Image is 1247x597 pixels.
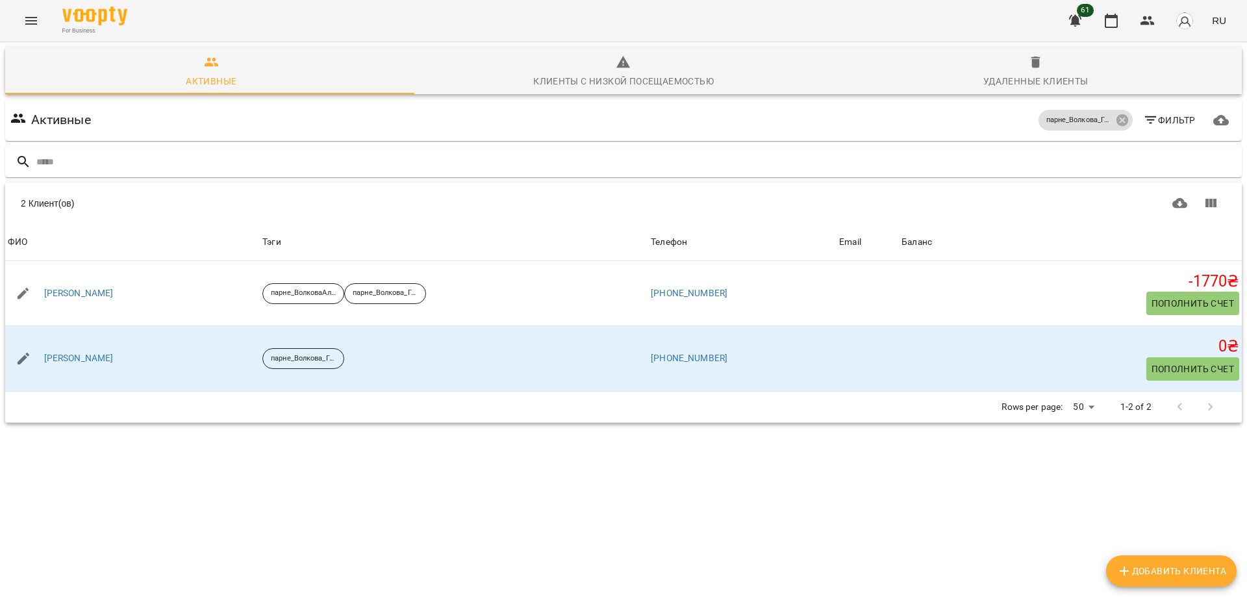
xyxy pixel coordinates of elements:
a: [PHONE_NUMBER] [651,288,727,298]
button: Пополнить счет [1146,292,1240,315]
div: Удаленные клиенты [983,73,1089,89]
button: Фильтр [1138,108,1201,132]
button: Загрузить в CSV [1165,188,1196,219]
a: [PERSON_NAME] [44,352,114,365]
div: парне_Волкова_Гейдарова [344,283,426,304]
span: For Business [62,27,127,35]
span: ФИО [8,235,257,250]
div: 50 [1068,398,1099,416]
p: парне_ВолковаАліна_КупянськийЛев [271,288,336,299]
div: 2 Клиент(ов) [21,197,620,210]
div: Email [839,235,861,250]
button: RU [1207,8,1231,32]
div: Table Toolbar [5,183,1242,224]
span: Фильтр [1143,112,1196,128]
div: Sort [839,235,861,250]
div: Баланс [901,235,932,250]
div: Sort [8,235,27,250]
p: парне_Волкова_Гейдарова [353,288,418,299]
p: Rows per page: [1001,401,1063,414]
p: 1-2 of 2 [1120,401,1152,414]
a: [PHONE_NUMBER] [651,353,727,363]
span: Телефон [651,235,834,250]
span: Баланс [901,235,1239,250]
p: парне_Волкова_Гейдарова [1046,115,1111,126]
button: Пополнить счет [1146,357,1240,381]
div: Активные [186,73,236,89]
div: Тэги [262,235,646,250]
button: Показать колонки [1195,188,1226,219]
h5: 0 ₴ [901,337,1239,357]
a: [PERSON_NAME] [44,287,114,300]
div: парне_ВолковаАліна_КупянськийЛев [262,283,344,304]
span: RU [1212,14,1226,27]
div: ФИО [8,235,27,250]
span: 61 [1077,4,1094,17]
div: Sort [901,235,932,250]
span: Email [839,235,896,250]
div: Клиенты с низкой посещаемостью [533,73,714,89]
span: Пополнить счет [1152,361,1235,377]
div: Телефон [651,235,687,250]
div: парне_Волкова_Гейдарова [1039,110,1133,131]
h5: -1770 ₴ [901,272,1239,292]
button: Menu [16,5,47,36]
img: Voopty Logo [62,6,127,25]
img: avatar_s.png [1176,12,1194,30]
p: парне_Волкова_Гейдарова [271,353,336,364]
div: Sort [651,235,687,250]
h6: Активные [31,110,91,130]
span: Пополнить счет [1152,296,1235,311]
div: парне_Волкова_Гейдарова [262,348,344,369]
